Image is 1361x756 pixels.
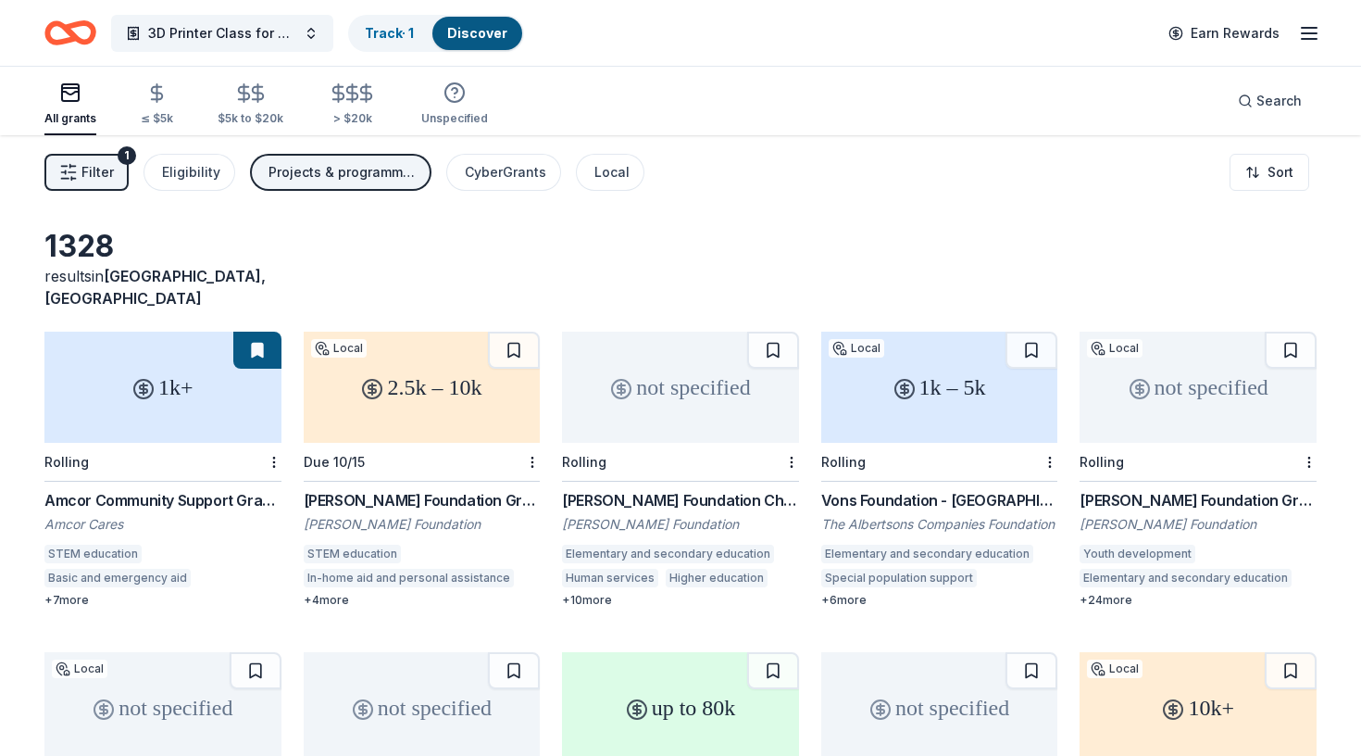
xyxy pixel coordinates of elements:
[148,22,296,44] span: 3D Printer Class for Elementary and High School
[1157,17,1291,50] a: Earn Rewards
[1256,90,1302,112] span: Search
[44,332,281,443] div: 1k+
[44,228,281,265] div: 1328
[52,660,107,678] div: Local
[44,11,96,55] a: Home
[1080,332,1317,443] div: not specified
[328,75,377,135] button: > $20k
[821,515,1058,534] div: The Albertsons Companies Foundation
[304,569,514,587] div: In-home aid and personal assistance
[44,569,191,587] div: Basic and emergency aid
[1080,454,1124,470] div: Rolling
[829,339,884,358] div: Local
[304,489,541,511] div: [PERSON_NAME] Foundation Grant
[821,489,1058,511] div: Vons Foundation - [GEOGRAPHIC_DATA][US_STATE]
[821,545,1033,563] div: Elementary and secondary education
[446,154,561,191] button: CyberGrants
[118,146,136,165] div: 1
[1080,489,1317,511] div: [PERSON_NAME] Foundation Grant
[821,332,1058,443] div: 1k – 5k
[304,515,541,534] div: [PERSON_NAME] Foundation
[821,332,1058,608] a: 1k – 5kLocalRollingVons Foundation - [GEOGRAPHIC_DATA][US_STATE]The Albertsons Companies Foundati...
[218,75,283,135] button: $5k to $20k
[348,15,524,52] button: Track· 1Discover
[1080,515,1317,534] div: [PERSON_NAME] Foundation
[1223,82,1317,120] button: Search
[1087,660,1142,678] div: Local
[562,489,799,511] div: [PERSON_NAME] Foundation Charitable Donations
[465,161,546,183] div: CyberGrants
[576,154,644,191] button: Local
[421,111,488,126] div: Unspecified
[562,545,774,563] div: Elementary and secondary education
[44,267,266,308] span: [GEOGRAPHIC_DATA], [GEOGRAPHIC_DATA]
[421,74,488,135] button: Unspecified
[304,593,541,608] div: + 4 more
[328,111,377,126] div: > $20k
[44,332,281,608] a: 1k+RollingAmcor Community Support GrantsAmcor CaresSTEM educationBasic and emergency aid+7more
[562,569,658,587] div: Human services
[218,111,283,126] div: $5k to $20k
[821,569,977,587] div: Special population support
[1080,332,1317,608] a: not specifiedLocalRolling[PERSON_NAME] Foundation Grant[PERSON_NAME] FoundationYouth developmentE...
[562,332,799,443] div: not specified
[311,339,367,358] div: Local
[304,332,541,443] div: 2.5k – 10k
[44,265,281,309] div: results
[111,15,333,52] button: 3D Printer Class for Elementary and High School
[250,154,431,191] button: Projects & programming, Education
[44,545,142,563] div: STEM education
[44,111,96,126] div: All grants
[268,161,417,183] div: Projects & programming, Education
[594,161,630,183] div: Local
[162,161,220,183] div: Eligibility
[562,454,606,470] div: Rolling
[821,593,1058,608] div: + 6 more
[1230,154,1309,191] button: Sort
[1080,569,1292,587] div: Elementary and secondary education
[562,515,799,534] div: [PERSON_NAME] Foundation
[1267,161,1293,183] span: Sort
[304,332,541,608] a: 2.5k – 10kLocalDue 10/15[PERSON_NAME] Foundation Grant[PERSON_NAME] FoundationSTEM educationIn-ho...
[44,154,129,191] button: Filter1
[44,515,281,534] div: Amcor Cares
[44,74,96,135] button: All grants
[141,111,173,126] div: ≤ $5k
[447,25,507,41] a: Discover
[666,569,768,587] div: Higher education
[304,545,401,563] div: STEM education
[44,489,281,511] div: Amcor Community Support Grants
[141,75,173,135] button: ≤ $5k
[81,161,114,183] span: Filter
[304,454,365,470] div: Due 10/15
[44,454,89,470] div: Rolling
[44,267,266,308] span: in
[1080,545,1195,563] div: Youth development
[821,454,866,470] div: Rolling
[1087,339,1142,358] div: Local
[562,593,799,608] div: + 10 more
[144,154,235,191] button: Eligibility
[562,332,799,608] a: not specifiedRolling[PERSON_NAME] Foundation Charitable Donations[PERSON_NAME] FoundationElementa...
[44,593,281,608] div: + 7 more
[365,25,414,41] a: Track· 1
[1080,593,1317,608] div: + 24 more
